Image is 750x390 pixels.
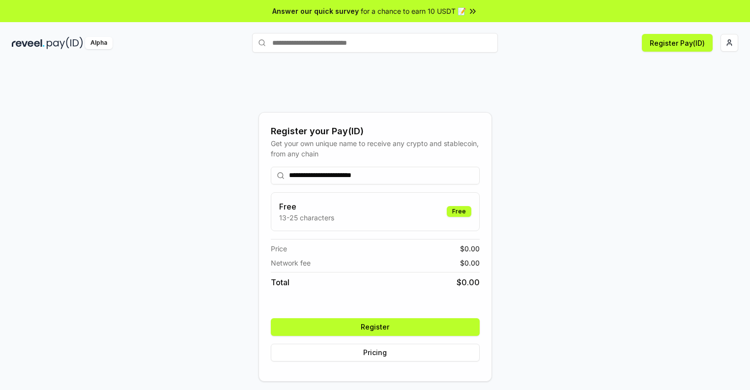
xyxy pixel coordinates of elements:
[642,34,713,52] button: Register Pay(ID)
[279,212,334,223] p: 13-25 characters
[271,276,289,288] span: Total
[279,201,334,212] h3: Free
[271,124,480,138] div: Register your Pay(ID)
[271,138,480,159] div: Get your own unique name to receive any crypto and stablecoin, from any chain
[271,243,287,254] span: Price
[460,243,480,254] span: $ 0.00
[272,6,359,16] span: Answer our quick survey
[85,37,113,49] div: Alpha
[447,206,471,217] div: Free
[460,258,480,268] span: $ 0.00
[271,258,311,268] span: Network fee
[271,344,480,361] button: Pricing
[361,6,466,16] span: for a chance to earn 10 USDT 📝
[457,276,480,288] span: $ 0.00
[271,318,480,336] button: Register
[12,37,45,49] img: reveel_dark
[47,37,83,49] img: pay_id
